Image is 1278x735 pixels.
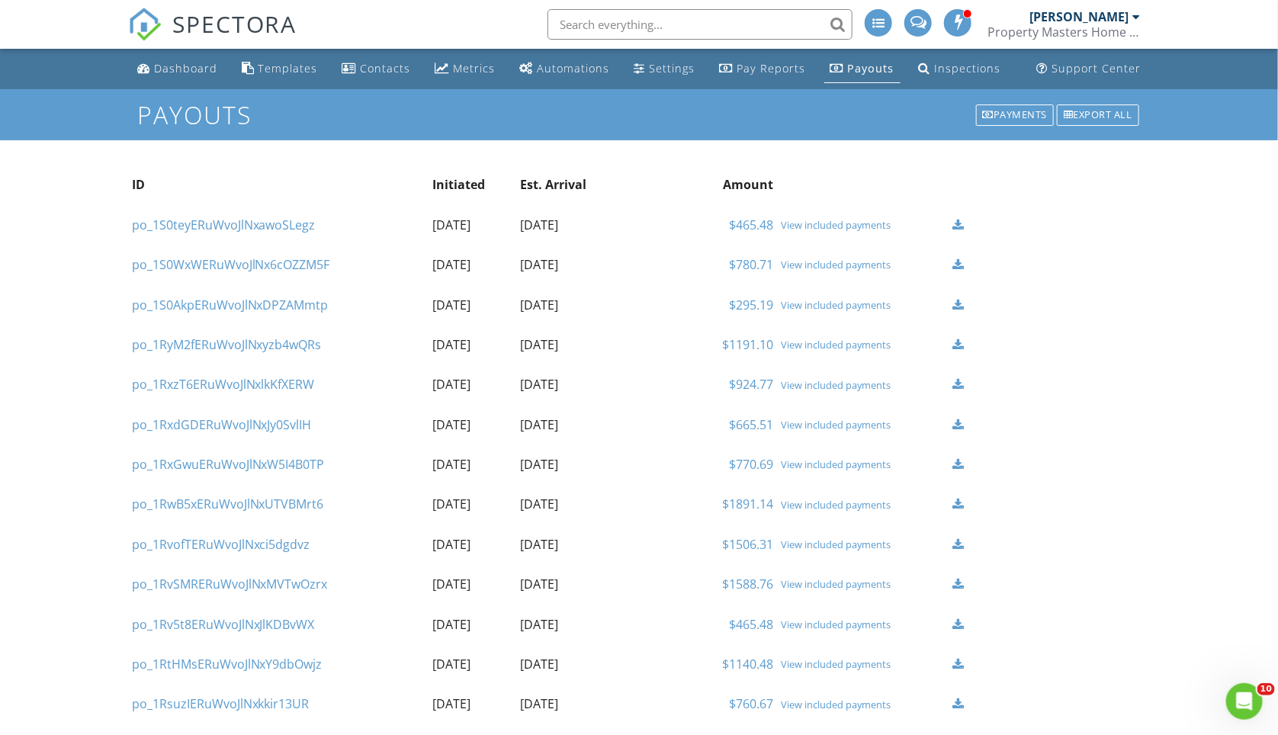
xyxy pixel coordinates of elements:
a: View included payments [781,219,945,231]
span: SPECTORA [172,8,297,40]
a: $465.48 [729,217,773,233]
a: View included payments [781,578,945,590]
a: po_1RvSMRERuWvoJlNxMVTwOzrx [132,576,328,592]
td: [DATE] [517,445,625,484]
a: Dashboard [131,55,223,83]
input: Search everything... [547,9,853,40]
a: po_1RsuzIERuWvoJlNxkkir13UR [132,695,310,712]
td: [DATE] [517,484,625,524]
a: po_1Rv5t8ERuWvoJlNxJlKDBvWX [132,616,315,633]
td: [DATE] [517,405,625,445]
a: Inspections [913,55,1007,83]
a: po_1RwB5xERuWvoJlNxUTVBMrt6 [132,496,324,512]
a: $1506.31 [722,536,773,553]
a: $760.67 [729,695,773,712]
a: $1588.76 [722,576,773,592]
a: View included payments [781,419,945,431]
td: [DATE] [429,525,516,564]
td: [DATE] [429,205,516,245]
span: 10 [1257,683,1275,695]
a: View included payments [781,698,945,711]
td: [DATE] [517,364,625,404]
td: [DATE] [429,445,516,484]
td: [DATE] [517,564,625,604]
div: Dashboard [154,61,217,75]
a: View included payments [781,339,945,351]
a: Payments [975,103,1056,127]
a: View included payments [781,618,945,631]
a: Payouts [824,55,901,83]
div: Settings [650,61,695,75]
td: [DATE] [517,285,625,325]
a: Settings [628,55,702,83]
a: View included payments [781,258,945,271]
th: Amount [625,165,777,204]
div: View included payments [781,458,945,470]
a: po_1RxGwuERuWvoJlNxW5I4B0TP [132,456,325,473]
a: $295.19 [729,297,773,313]
th: Initiated [429,165,516,204]
h1: Payouts [137,101,1140,128]
a: $780.71 [729,256,773,273]
div: Pay Reports [737,61,806,75]
td: [DATE] [429,684,516,724]
div: View included payments [781,379,945,391]
a: $465.48 [729,616,773,633]
a: $770.69 [729,456,773,473]
a: po_1RvofTERuWvoJlNxci5dgdvz [132,536,310,553]
a: SPECTORA [128,21,297,53]
td: [DATE] [429,245,516,284]
div: Templates [258,61,318,75]
td: [DATE] [429,364,516,404]
td: [DATE] [517,525,625,564]
td: [DATE] [429,285,516,325]
th: Est. Arrival [517,165,625,204]
div: Property Masters Home Inspections [987,24,1140,40]
a: $665.51 [729,416,773,433]
div: Automations [538,61,610,75]
div: Metrics [454,61,496,75]
div: Support Center [1052,61,1141,75]
a: $1191.10 [722,336,773,353]
td: [DATE] [429,325,516,364]
td: [DATE] [517,644,625,684]
a: po_1S0AkpERuWvoJlNxDPZAMmtp [132,297,329,313]
td: [DATE] [517,205,625,245]
div: Inspections [935,61,1001,75]
a: po_1RyM2fERuWvoJlNxyzb4wQRs [132,336,322,353]
a: View included payments [781,299,945,311]
a: Contacts [336,55,417,83]
a: $924.77 [729,376,773,393]
a: View included payments [781,499,945,511]
td: [DATE] [429,564,516,604]
a: po_1S0teyERuWvoJlNxawoSLegz [132,217,316,233]
a: Templates [236,55,324,83]
a: Automations (Advanced) [514,55,616,83]
div: Contacts [361,61,411,75]
a: $1891.14 [722,496,773,512]
a: View included payments [781,538,945,550]
a: po_1RxzT6ERuWvoJlNxlkKfXERW [132,376,315,393]
td: [DATE] [517,325,625,364]
th: ID [128,165,429,204]
a: po_1RxdGDERuWvoJlNxJy0SvlIH [132,416,312,433]
td: [DATE] [517,245,625,284]
a: View included payments [781,658,945,670]
td: [DATE] [517,605,625,644]
div: Export all [1057,104,1139,126]
td: [DATE] [429,405,516,445]
td: [DATE] [517,684,625,724]
a: Support Center [1030,55,1147,83]
a: po_1S0WxWERuWvoJlNx6cOZZM5F [132,256,330,273]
